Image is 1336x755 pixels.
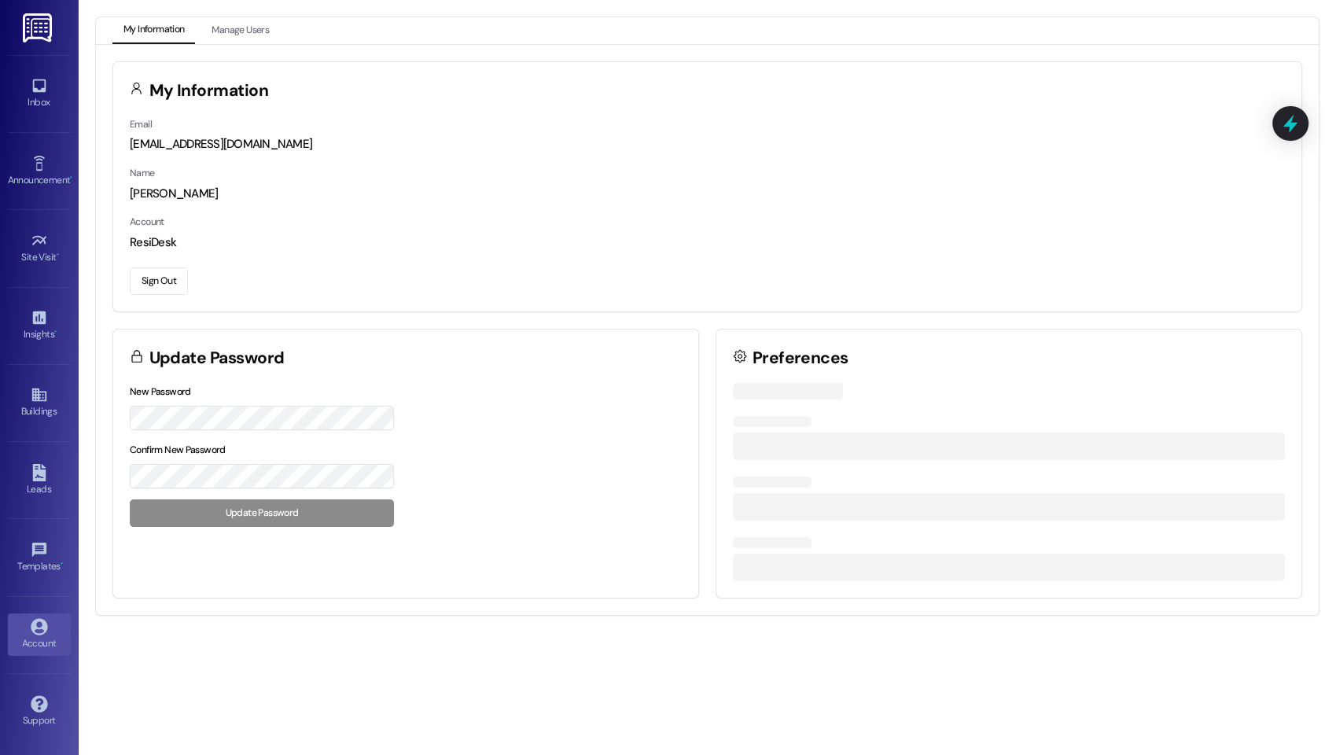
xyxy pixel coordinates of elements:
[57,249,59,260] span: •
[130,385,191,398] label: New Password
[130,118,152,131] label: Email
[8,227,71,270] a: Site Visit •
[753,350,848,366] h3: Preferences
[8,459,71,502] a: Leads
[130,234,1285,251] div: ResiDesk
[130,136,1285,153] div: [EMAIL_ADDRESS][DOMAIN_NAME]
[23,13,55,42] img: ResiDesk Logo
[8,613,71,656] a: Account
[149,83,269,99] h3: My Information
[8,691,71,733] a: Support
[130,444,226,456] label: Confirm New Password
[8,72,71,115] a: Inbox
[8,304,71,347] a: Insights •
[8,536,71,579] a: Templates •
[54,326,57,337] span: •
[130,215,164,228] label: Account
[201,17,280,44] button: Manage Users
[8,381,71,424] a: Buildings
[149,350,285,366] h3: Update Password
[130,267,188,295] button: Sign Out
[130,167,155,179] label: Name
[61,558,63,569] span: •
[70,172,72,183] span: •
[130,186,1285,202] div: [PERSON_NAME]
[112,17,195,44] button: My Information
